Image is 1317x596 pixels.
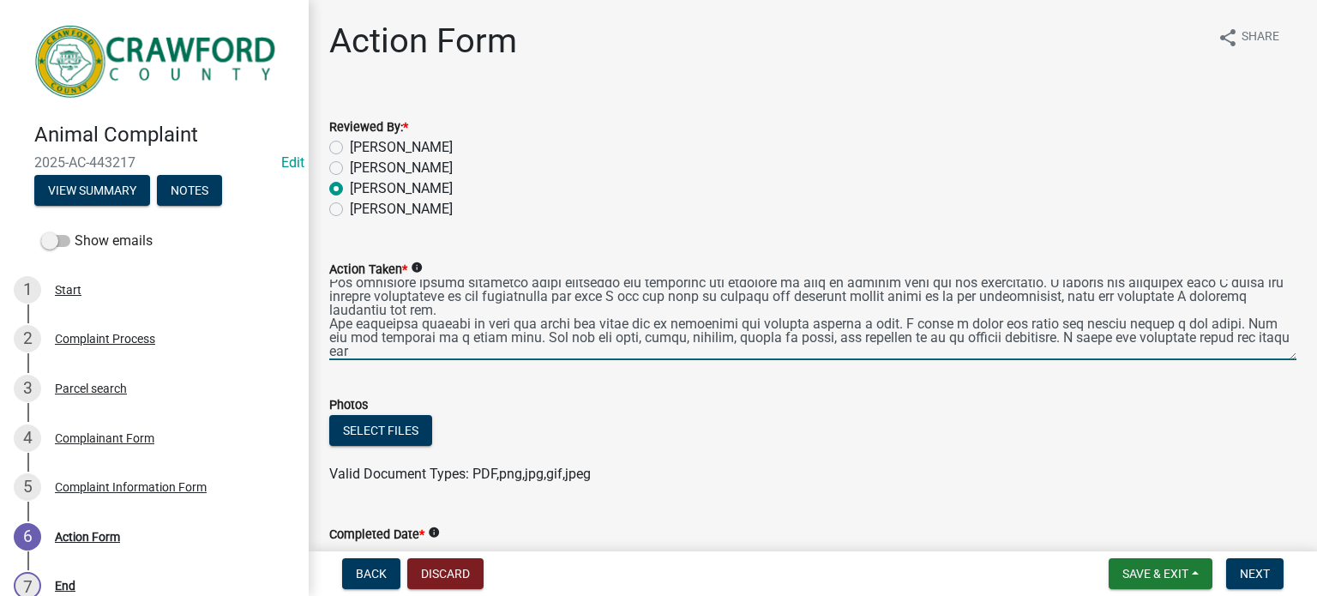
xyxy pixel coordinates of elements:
label: Photos [329,400,368,412]
span: Save & Exit [1122,567,1188,581]
div: Complainant Form [55,432,154,444]
span: Share [1242,27,1279,48]
div: 5 [14,473,41,501]
h4: Animal Complaint [34,123,295,147]
i: info [411,262,423,274]
label: Reviewed By: [329,122,408,134]
h1: Action Form [329,21,517,62]
label: Action Taken [329,264,407,276]
label: [PERSON_NAME] [350,158,453,178]
button: Save & Exit [1109,558,1212,589]
div: Action Form [55,531,120,543]
button: Notes [157,175,222,206]
div: 4 [14,424,41,452]
div: Parcel search [55,382,127,394]
label: [PERSON_NAME] [350,178,453,199]
i: info [428,527,440,539]
button: Discard [407,558,484,589]
div: 3 [14,375,41,402]
button: Select files [329,415,432,446]
wm-modal-confirm: Notes [157,184,222,198]
div: 1 [14,276,41,304]
wm-modal-confirm: Edit Application Number [281,154,304,171]
button: shareShare [1204,21,1293,54]
span: Next [1240,567,1270,581]
button: Back [342,558,400,589]
div: 2 [14,325,41,352]
span: Valid Document Types: PDF,png,jpg,gif,jpeg [329,466,591,482]
label: Completed Date [329,529,424,541]
a: Edit [281,154,304,171]
button: View Summary [34,175,150,206]
div: 6 [14,523,41,551]
label: [PERSON_NAME] [350,199,453,220]
span: 2025-AC-443217 [34,154,274,171]
div: Complaint Process [55,333,155,345]
i: share [1218,27,1238,48]
div: Complaint Information Form [55,481,207,493]
button: Next [1226,558,1284,589]
span: Back [356,567,387,581]
div: Start [55,284,81,296]
label: [PERSON_NAME] [350,137,453,158]
label: Show emails [41,231,153,251]
wm-modal-confirm: Summary [34,184,150,198]
img: Crawford County, Georgia [34,18,281,105]
div: End [55,580,75,592]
